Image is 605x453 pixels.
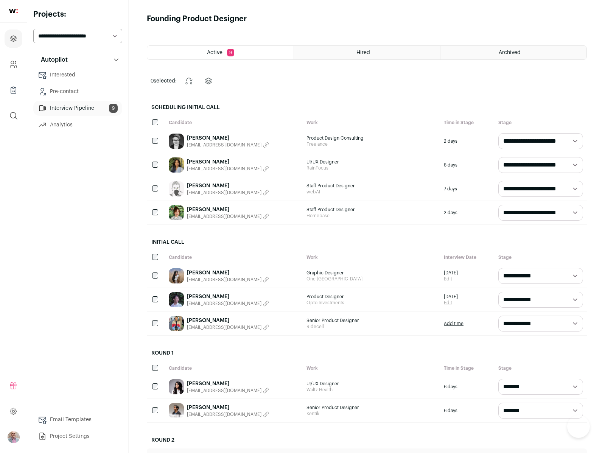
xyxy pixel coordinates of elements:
div: Work [303,116,440,129]
img: 6901ca6cfa391a3a498f521af44ca5f07cb8fafd37a5688c63ebb64bb4dae2f3.jpg [169,268,184,283]
span: [EMAIL_ADDRESS][DOMAIN_NAME] [187,142,261,148]
h1: Founding Product Designer [147,14,247,24]
button: [EMAIL_ADDRESS][DOMAIN_NAME] [187,324,269,330]
img: 190284-medium_jpg [8,431,20,443]
span: 0 [151,78,154,84]
a: Analytics [33,117,122,132]
span: webAI [306,189,437,195]
a: Projects [5,30,22,48]
button: [EMAIL_ADDRESS][DOMAIN_NAME] [187,213,269,219]
span: [EMAIL_ADDRESS][DOMAIN_NAME] [187,166,261,172]
img: 28bdae713c97c85241c8a7b873ea6481468f46b137836f471bb6aefffc22a3cb [169,403,184,418]
img: bc0f2dd1cd7c1dc5f50fea2665ffb984f117bd8caa966ac21e66c1757f0bda83.jpg [169,181,184,196]
div: 2 days [440,201,495,224]
span: RainFocus [306,165,437,171]
a: [PERSON_NAME] [187,293,269,300]
div: Interview Date [440,251,495,264]
img: 7558af307f45821771a2efc083dab2f9efca6b3a9aca03571cdcf8faf47b292f.jpg [169,292,184,307]
div: Stage [495,361,587,375]
span: Staff Product Designer [306,183,437,189]
a: Interview Pipeline9 [33,101,122,116]
span: Hired [356,50,370,55]
a: Company Lists [5,81,22,99]
div: 6 days [440,375,495,399]
button: [EMAIL_ADDRESS][DOMAIN_NAME] [187,142,269,148]
button: Autopilot [33,52,122,67]
span: Product Design Consulting [306,135,437,141]
div: 8 days [440,153,495,177]
span: Freelance [306,141,437,147]
div: 2 days [440,129,495,153]
div: Time in Stage [440,116,495,129]
a: Interested [33,67,122,83]
div: Stage [495,116,587,129]
span: [EMAIL_ADDRESS][DOMAIN_NAME] [187,324,261,330]
span: Senior Product Designer [306,318,437,324]
span: 9 [227,49,234,56]
a: [PERSON_NAME] [187,182,269,190]
button: Change stage [180,72,198,90]
span: Homebase [306,213,437,219]
a: Company and ATS Settings [5,55,22,73]
a: [PERSON_NAME] [187,269,269,277]
span: Ridecell [306,324,437,330]
a: Email Templates [33,412,122,427]
p: Autopilot [36,55,68,64]
button: [EMAIL_ADDRESS][DOMAIN_NAME] [187,388,269,394]
img: b96de4fee0d12bbad2186ecff1f8e4a5042e6adbd10402dea4a9c304f0eafd9b [169,134,184,149]
span: UI/UX Designer [306,381,437,387]
button: [EMAIL_ADDRESS][DOMAIN_NAME] [187,277,269,283]
h2: Round 2 [147,432,587,448]
span: Archived [499,50,521,55]
span: Staff Product Designer [306,207,437,213]
span: [EMAIL_ADDRESS][DOMAIN_NAME] [187,411,261,417]
div: 7 days [440,177,495,201]
img: 83a9b398ff2a473d03eb4081444e22a8c3aa36d5da1e8fcc6fb867b58220603b.jpg [169,316,184,331]
span: Product Designer [306,294,437,300]
button: [EMAIL_ADDRESS][DOMAIN_NAME] [187,300,269,307]
span: [DATE] [444,294,458,300]
span: [EMAIL_ADDRESS][DOMAIN_NAME] [187,277,261,283]
img: f0791d62dd61cf0cb098b18c74c872efae5d6fb4cb275e4c071d00a038c40bfc [169,157,184,173]
span: Opto Investments [306,300,437,306]
div: Candidate [165,251,303,264]
span: 9 [109,104,118,113]
a: Hired [294,46,440,59]
span: One [GEOGRAPHIC_DATA] [306,276,437,282]
div: Stage [495,251,587,264]
div: Work [303,251,440,264]
button: [EMAIL_ADDRESS][DOMAIN_NAME] [187,411,269,417]
div: 6 days [440,399,495,422]
div: Time in Stage [440,361,495,375]
a: Edit [444,276,458,282]
a: Archived [440,46,586,59]
span: selected: [151,77,177,85]
span: Active [207,50,222,55]
img: c16ebb044e92706b27cbcb955fae1cbb287f7e35707383e424d2f7ce0c0a8790.jpg [169,205,184,220]
span: UI/UX Designer [306,159,437,165]
a: [PERSON_NAME] [187,317,269,324]
span: [EMAIL_ADDRESS][DOMAIN_NAME] [187,190,261,196]
button: [EMAIL_ADDRESS][DOMAIN_NAME] [187,190,269,196]
button: [EMAIL_ADDRESS][DOMAIN_NAME] [187,166,269,172]
div: Work [303,361,440,375]
h2: Scheduling Initial Call [147,99,587,116]
a: Add time [444,321,463,327]
span: [EMAIL_ADDRESS][DOMAIN_NAME] [187,300,261,307]
a: [PERSON_NAME] [187,134,269,142]
span: [EMAIL_ADDRESS][DOMAIN_NAME] [187,213,261,219]
img: 3464b5f0d69d55cb19bb21c55f165d7d8c3bc2782721787bdfbdec8ca41e68bc.jpg [169,379,184,394]
span: [DATE] [444,270,458,276]
a: [PERSON_NAME] [187,404,269,411]
span: Senior Product Designer [306,405,437,411]
h2: Initial Call [147,234,587,251]
span: Waltz Health [306,387,437,393]
a: [PERSON_NAME] [187,206,269,213]
img: wellfound-shorthand-0d5821cbd27db2630d0214b213865d53afaa358527fdda9d0ea32b1df1b89c2c.svg [9,9,18,13]
a: Edit [444,300,458,306]
a: [PERSON_NAME] [187,158,269,166]
a: [PERSON_NAME] [187,380,269,388]
span: Kentik [306,411,437,417]
span: Graphic Designer [306,270,437,276]
div: Candidate [165,361,303,375]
